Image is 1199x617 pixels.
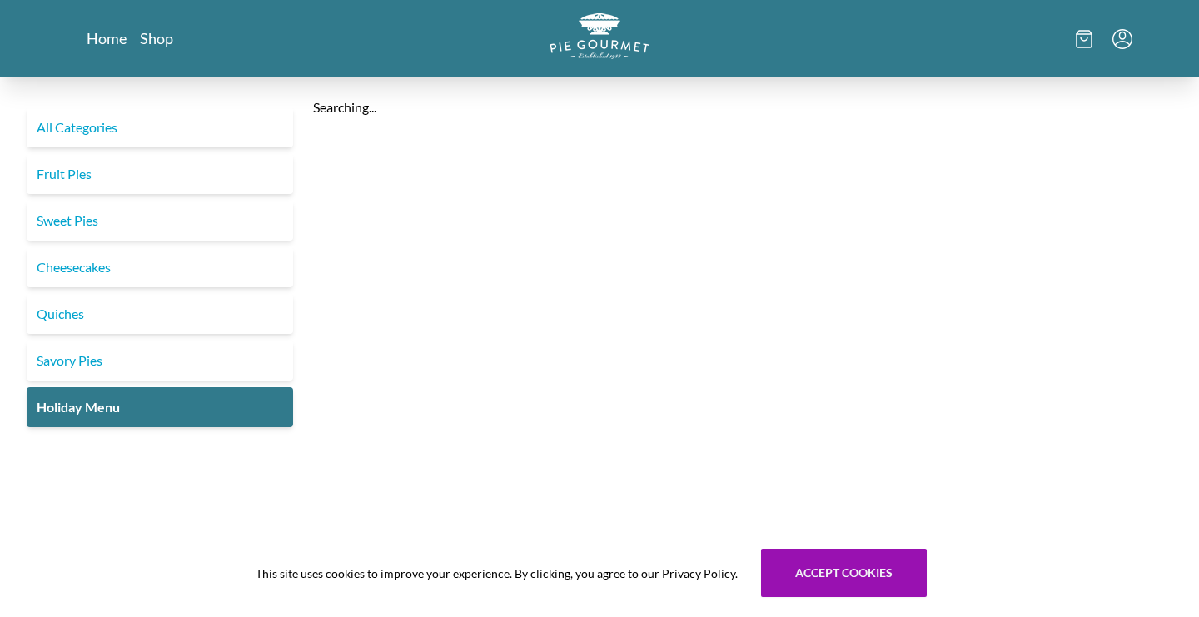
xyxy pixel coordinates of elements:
button: Accept cookies [761,549,927,597]
a: Home [87,28,127,48]
img: logo [550,13,649,59]
a: Sweet Pies [27,201,293,241]
span: This site uses cookies to improve your experience. By clicking, you agree to our Privacy Policy. [256,565,738,582]
a: Quiches [27,294,293,334]
a: Savory Pies [27,341,293,381]
a: Fruit Pies [27,154,293,194]
a: Holiday Menu [27,387,293,427]
a: All Categories [27,107,293,147]
a: Shop [140,28,173,48]
a: Cheesecakes [27,247,293,287]
button: Menu [1112,29,1132,49]
a: Logo [550,13,649,64]
div: Searching... [313,97,1179,117]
